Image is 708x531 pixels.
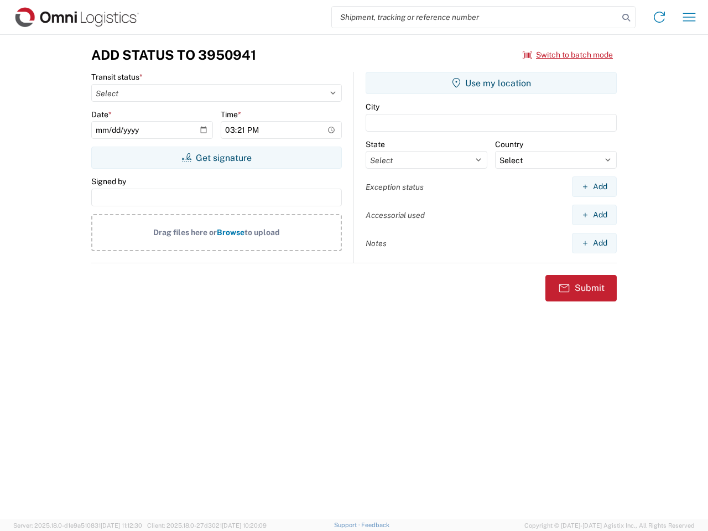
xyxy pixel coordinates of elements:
[217,228,244,237] span: Browse
[91,110,112,119] label: Date
[13,522,142,529] span: Server: 2025.18.0-d1e9a510831
[572,176,617,197] button: Add
[91,147,342,169] button: Get signature
[524,520,695,530] span: Copyright © [DATE]-[DATE] Agistix Inc., All Rights Reserved
[244,228,280,237] span: to upload
[334,522,362,528] a: Support
[572,233,617,253] button: Add
[572,205,617,225] button: Add
[91,47,256,63] h3: Add Status to 3950941
[366,102,379,112] label: City
[366,182,424,192] label: Exception status
[221,110,241,119] label: Time
[366,210,425,220] label: Accessorial used
[332,7,618,28] input: Shipment, tracking or reference number
[366,139,385,149] label: State
[545,275,617,301] button: Submit
[523,46,613,64] button: Switch to batch mode
[495,139,523,149] label: Country
[366,238,387,248] label: Notes
[366,72,617,94] button: Use my location
[222,522,267,529] span: [DATE] 10:20:09
[101,522,142,529] span: [DATE] 11:12:30
[91,72,143,82] label: Transit status
[91,176,126,186] label: Signed by
[361,522,389,528] a: Feedback
[147,522,267,529] span: Client: 2025.18.0-27d3021
[153,228,217,237] span: Drag files here or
